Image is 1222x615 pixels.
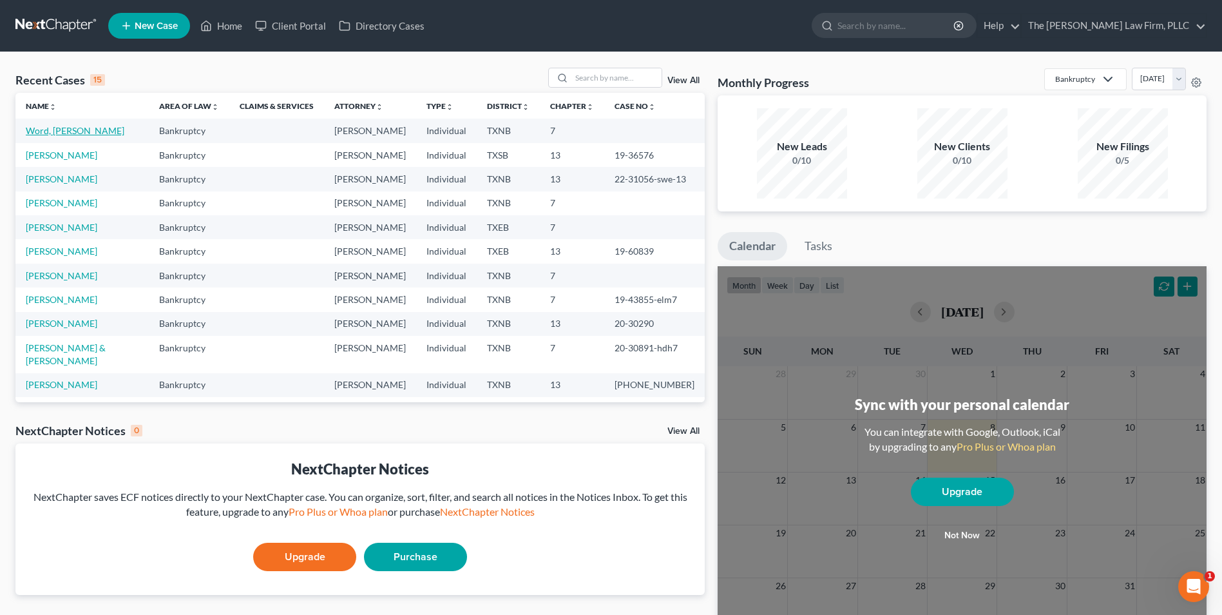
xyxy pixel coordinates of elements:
[416,397,477,421] td: Individual
[149,288,229,311] td: Bankruptcy
[131,425,142,436] div: 0
[1055,73,1095,84] div: Bankruptcy
[604,312,705,336] td: 20-30290
[416,215,477,239] td: Individual
[540,143,604,167] td: 13
[477,312,540,336] td: TXNB
[289,505,388,518] a: Pro Plus or Whoa plan
[324,119,416,142] td: [PERSON_NAME]
[911,478,1014,506] a: Upgrade
[324,373,416,397] td: [PERSON_NAME]
[324,167,416,191] td: [PERSON_NAME]
[477,288,540,311] td: TXNB
[26,150,97,161] a: [PERSON_NAME]
[364,543,467,571] a: Purchase
[540,119,604,142] td: 7
[416,191,477,215] td: Individual
[324,264,416,288] td: [PERSON_NAME]
[477,336,540,373] td: TXNB
[911,523,1014,549] button: Not now
[540,239,604,263] td: 13
[26,490,694,520] div: NextChapter saves ECF notices directly to your NextChapter case. You can organize, sort, filter, ...
[571,68,662,87] input: Search by name...
[416,119,477,142] td: Individual
[416,312,477,336] td: Individual
[604,336,705,373] td: 20-30891-hdh7
[859,425,1065,454] div: You can integrate with Google, Outlook, iCal by upgrading to any
[324,143,416,167] td: [PERSON_NAME]
[540,288,604,311] td: 7
[159,101,219,111] a: Area of Lawunfold_more
[149,264,229,288] td: Bankruptcy
[332,14,431,37] a: Directory Cases
[229,93,324,119] th: Claims & Services
[648,103,656,111] i: unfold_more
[416,167,477,191] td: Individual
[757,139,847,154] div: New Leads
[477,264,540,288] td: TXNB
[540,373,604,397] td: 13
[324,397,416,421] td: [PERSON_NAME]
[477,215,540,239] td: TXEB
[324,191,416,215] td: [PERSON_NAME]
[1078,139,1168,154] div: New Filings
[194,14,249,37] a: Home
[416,336,477,373] td: Individual
[604,239,705,263] td: 19-60839
[26,342,106,366] a: [PERSON_NAME] & [PERSON_NAME]
[917,139,1007,154] div: New Clients
[149,397,229,421] td: Bankruptcy
[26,101,57,111] a: Nameunfold_more
[667,427,700,436] a: View All
[604,397,705,421] td: 23-42318
[957,440,1056,453] a: Pro Plus or Whoa plan
[477,143,540,167] td: TXSB
[26,125,124,136] a: Word, [PERSON_NAME]
[615,101,656,111] a: Case Nounfold_more
[426,101,453,111] a: Typeunfold_more
[149,239,229,263] td: Bankruptcy
[718,232,787,260] a: Calendar
[793,232,844,260] a: Tasks
[540,397,604,421] td: 13
[604,373,705,397] td: [PHONE_NUMBER]
[26,294,97,305] a: [PERSON_NAME]
[211,103,219,111] i: unfold_more
[477,239,540,263] td: TXEB
[26,270,97,281] a: [PERSON_NAME]
[416,143,477,167] td: Individual
[540,336,604,373] td: 7
[324,215,416,239] td: [PERSON_NAME]
[855,395,1069,415] div: Sync with your personal calendar
[477,119,540,142] td: TXNB
[149,336,229,373] td: Bankruptcy
[135,21,178,31] span: New Case
[26,197,97,208] a: [PERSON_NAME]
[26,318,97,329] a: [PERSON_NAME]
[253,543,356,571] a: Upgrade
[522,103,530,111] i: unfold_more
[446,103,453,111] i: unfold_more
[440,505,535,518] a: NextChapter Notices
[604,143,705,167] td: 19-36576
[149,312,229,336] td: Bankruptcy
[540,312,604,336] td: 13
[540,167,604,191] td: 13
[586,103,594,111] i: unfold_more
[324,336,416,373] td: [PERSON_NAME]
[26,173,97,184] a: [PERSON_NAME]
[477,397,540,421] td: TXEB
[26,246,97,257] a: [PERSON_NAME]
[15,423,142,438] div: NextChapter Notices
[26,459,694,479] div: NextChapter Notices
[324,239,416,263] td: [PERSON_NAME]
[977,14,1020,37] a: Help
[149,119,229,142] td: Bankruptcy
[550,101,594,111] a: Chapterunfold_more
[149,373,229,397] td: Bankruptcy
[917,154,1007,167] div: 0/10
[15,72,105,88] div: Recent Cases
[26,222,97,233] a: [PERSON_NAME]
[604,167,705,191] td: 22-31056-swe-13
[149,143,229,167] td: Bankruptcy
